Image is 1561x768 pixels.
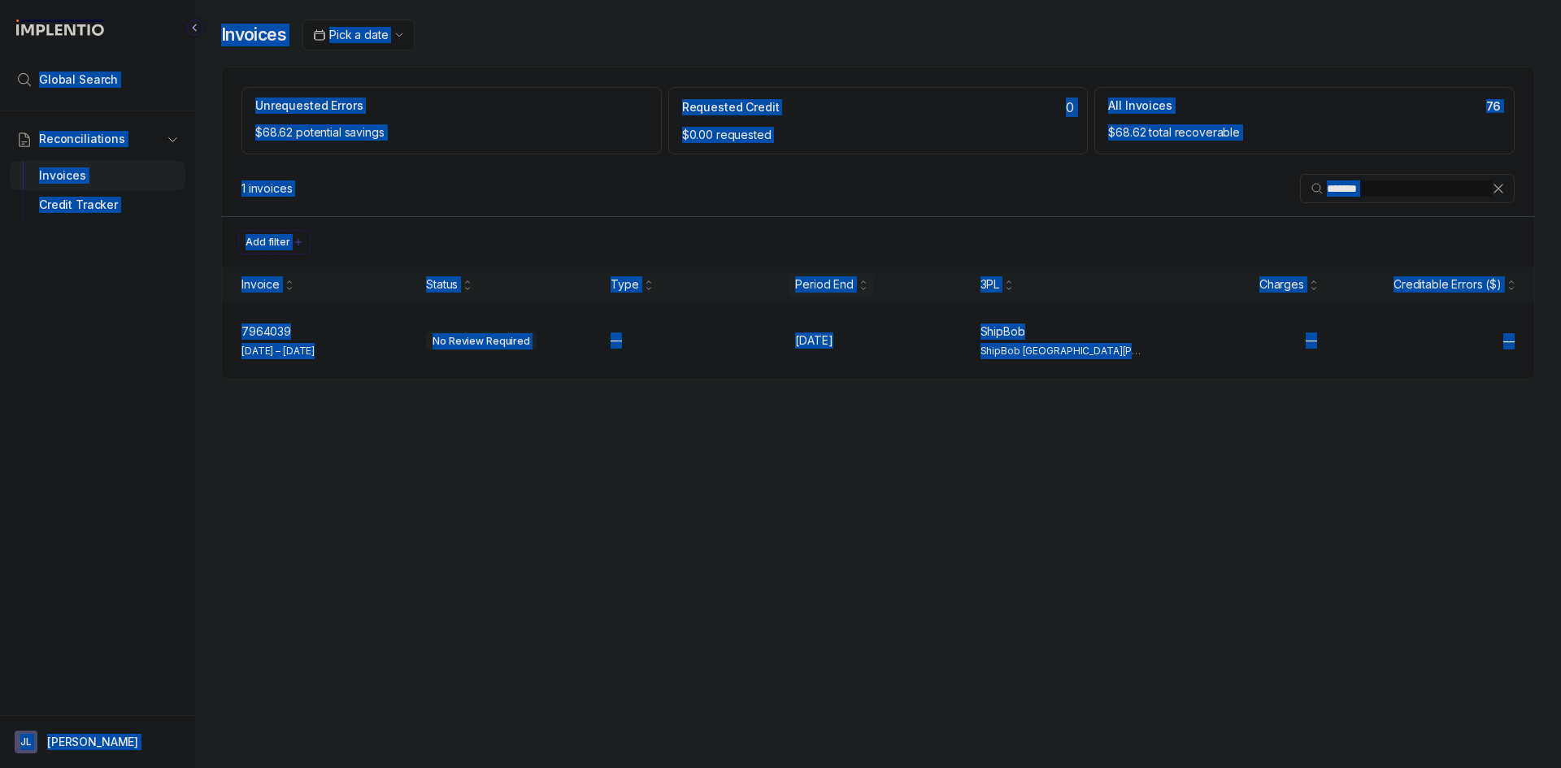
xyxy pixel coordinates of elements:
[39,131,125,147] span: Reconciliations
[682,99,780,115] p: Requested Credit
[241,180,293,197] p: 1 invoices
[47,734,138,750] p: [PERSON_NAME]
[10,158,185,223] div: Reconciliations
[246,234,290,250] p: Add filter
[302,20,415,50] button: Date Range Picker
[795,332,833,349] p: [DATE]
[1108,124,1501,141] p: $68.62 total recoverable
[241,87,1515,154] ul: Action Tab Group
[611,332,622,349] p: —
[39,72,118,88] span: Global Search
[981,276,1000,293] div: 3PL
[981,343,1146,359] p: ShipBob [GEOGRAPHIC_DATA][PERSON_NAME]
[23,161,172,190] div: Invoices
[241,323,291,340] p: 7964039
[241,276,280,293] div: Invoice
[10,121,185,157] button: Reconciliations
[313,27,388,43] search: Date Range Picker
[238,230,311,254] button: Filter Chip Add filter
[255,124,648,141] p: $68.62 potential savings
[241,343,315,359] p: [DATE] – [DATE]
[185,18,205,37] div: Collapse Icon
[1503,333,1515,349] span: —
[241,180,293,197] div: Remaining page entries
[981,323,1025,340] p: ShipBob
[221,24,286,46] h4: Invoices
[15,731,37,753] span: User initials
[15,731,180,753] button: User initials[PERSON_NAME]
[1394,276,1502,293] div: Creditable Errors ($)
[682,127,1075,143] p: $0.00 requested
[1108,98,1172,114] p: All Invoices
[1306,332,1317,349] p: —
[255,98,363,114] p: Unrequested Errors
[23,190,172,219] div: Credit Tracker
[238,230,1518,254] ul: Filter Group
[682,98,1075,117] div: 0
[611,276,638,293] div: Type
[426,276,458,293] div: Status
[1259,276,1304,293] div: Charges
[1486,100,1501,113] h6: 76
[795,276,854,293] div: Period End
[426,332,537,351] div: No Review Required
[329,28,388,41] span: Pick a date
